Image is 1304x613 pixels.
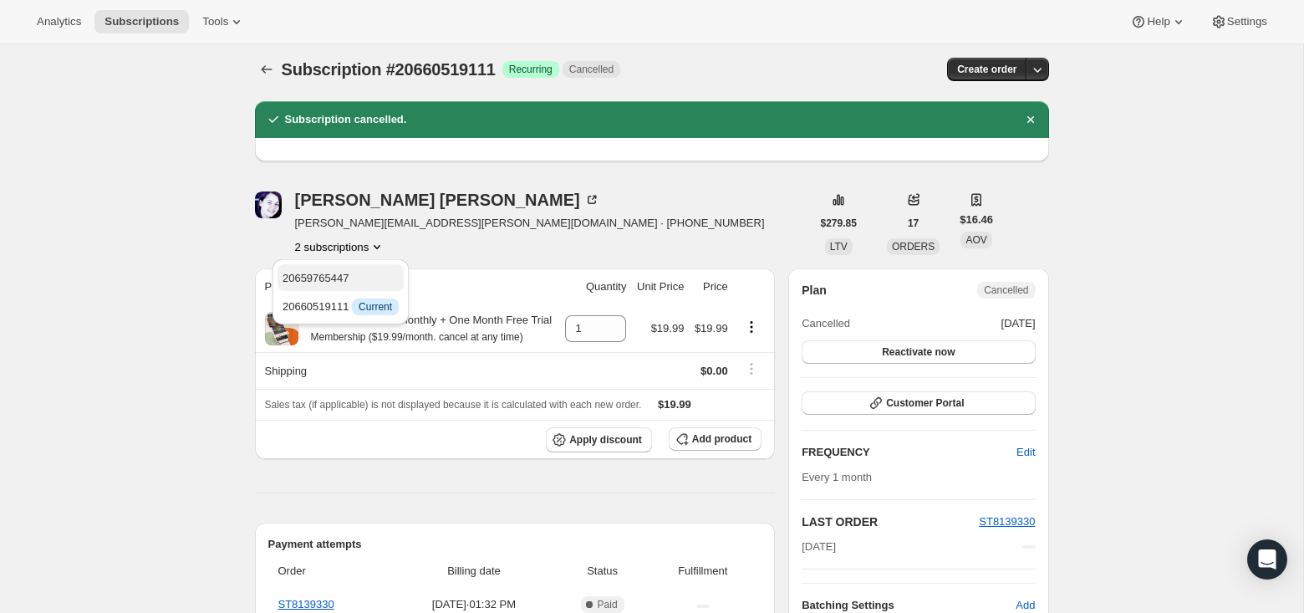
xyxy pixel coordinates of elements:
span: Paid [598,598,618,611]
h2: Subscription cancelled. [285,111,407,128]
button: ST8139330 [979,513,1035,530]
button: Customer Portal [802,391,1035,415]
span: Cancelled [569,63,614,76]
span: Subscriptions [104,15,179,28]
span: $279.85 [821,217,857,230]
span: ORDERS [892,241,935,253]
span: LTV [830,241,848,253]
span: [DATE] [802,539,836,555]
button: Tools [192,10,255,33]
span: Pam Przybylski [255,192,282,218]
h2: Plan [802,282,827,299]
button: Product actions [738,318,765,336]
th: Order [268,553,393,590]
a: ST8139330 [979,515,1035,528]
th: Product [255,268,560,305]
span: Subscription #20660519111 [282,60,496,79]
span: $16.46 [960,212,993,228]
button: Dismiss notification [1019,108,1042,131]
button: Subscriptions [255,58,278,81]
div: Sounds True One Monthly + One Month Free Trial [298,312,553,345]
span: Cancelled [984,284,1028,297]
span: $19.99 [658,398,691,411]
span: Reactivate now [882,345,955,359]
a: ST8139330 [278,598,334,610]
h2: FREQUENCY [802,444,1016,461]
span: Recurring [509,63,553,76]
button: 20659765447 [278,264,404,291]
button: Product actions [295,238,386,255]
span: $19.99 [695,322,728,335]
span: Help [1147,15,1169,28]
button: Add product [669,427,762,451]
th: Price [689,268,732,305]
button: Create order [947,58,1026,81]
button: Shipping actions [738,360,765,378]
span: Fulfillment [654,563,751,580]
span: 20660519111 [283,300,399,313]
span: Edit [1016,444,1035,461]
span: Apply discount [569,433,642,447]
span: [DATE] · 01:32 PM [397,596,551,613]
span: [DATE] [1001,315,1036,332]
span: $19.99 [651,322,685,335]
span: Sales tax (if applicable) is not displayed because it is calculated with each new order. [265,399,642,411]
button: Apply discount [546,427,652,452]
button: 17 [898,212,929,235]
span: Customer Portal [886,396,964,410]
button: Help [1120,10,1196,33]
span: Tools [202,15,228,28]
span: Every 1 month [802,471,872,483]
button: Settings [1200,10,1277,33]
th: Shipping [255,352,560,389]
span: Cancelled [802,315,850,332]
span: [PERSON_NAME][EMAIL_ADDRESS][PERSON_NAME][DOMAIN_NAME] · [PHONE_NUMBER] [295,215,765,232]
button: 20660519111 InfoCurrent [278,293,404,319]
span: Add product [692,432,751,446]
span: $0.00 [700,365,728,377]
th: Unit Price [631,268,689,305]
span: Status [561,563,644,580]
span: 20659765447 [283,272,349,284]
span: Billing date [397,563,551,580]
button: Analytics [27,10,91,33]
h2: LAST ORDER [802,513,979,530]
div: [PERSON_NAME] [PERSON_NAME] [295,192,600,208]
span: Create order [957,63,1016,76]
img: product img [265,312,298,345]
span: AOV [965,234,986,246]
button: Edit [1006,439,1045,466]
span: Settings [1227,15,1267,28]
small: Membership ($19.99/month. cancel at any time) [311,331,523,343]
button: Reactivate now [802,340,1035,364]
span: 17 [908,217,919,230]
h2: Payment attempts [268,536,762,553]
th: Quantity [560,268,632,305]
span: Analytics [37,15,81,28]
span: Current [359,300,392,314]
div: Open Intercom Messenger [1247,539,1287,580]
button: $279.85 [811,212,867,235]
button: Subscriptions [94,10,189,33]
